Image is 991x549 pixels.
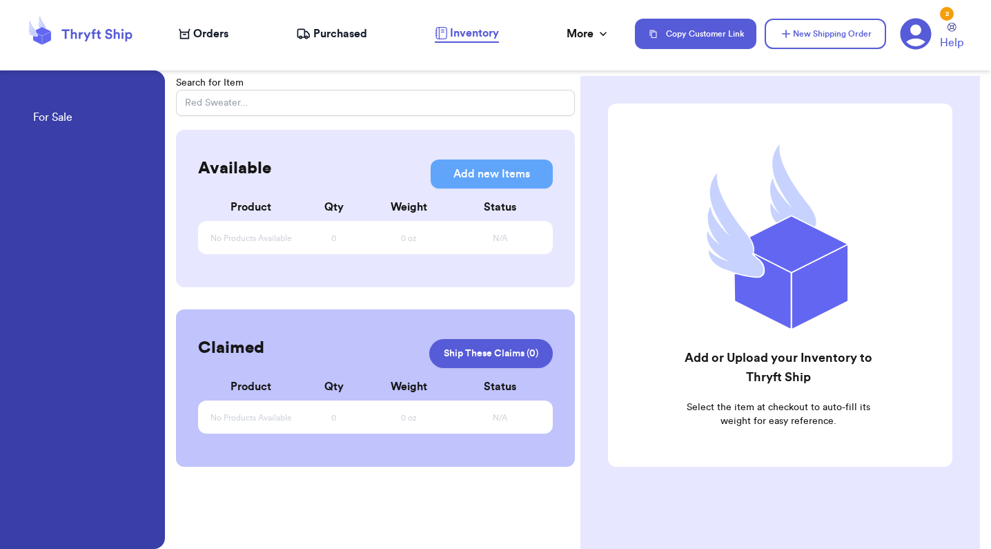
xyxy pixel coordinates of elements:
[209,199,292,215] div: Product
[313,26,367,42] span: Purchased
[198,337,264,359] h2: Claimed
[176,90,574,116] input: Red Sweater...
[401,413,417,423] span: 0 oz
[331,413,336,423] span: 0
[198,157,271,180] h2: Available
[458,378,541,395] div: Status
[683,401,874,428] p: Select the item at checkout to auto-fill its weight for easy reference.
[435,25,499,43] a: Inventory
[900,18,932,50] a: 2
[493,413,507,423] span: N/A
[458,199,541,215] div: Status
[293,378,375,395] div: Qty
[401,233,417,244] span: 0 oz
[331,233,336,244] span: 0
[567,26,610,42] div: More
[359,378,458,395] div: Weight
[493,233,507,244] span: N/A
[210,233,292,244] span: No Products Available
[193,26,228,42] span: Orders
[765,19,886,49] button: New Shipping Order
[209,378,292,395] div: Product
[940,7,954,21] div: 2
[293,199,375,215] div: Qty
[431,160,553,189] button: Add new Items
[635,19,756,49] button: Copy Customer Link
[940,35,963,51] span: Help
[210,413,292,423] span: No Products Available
[450,25,499,41] span: Inventory
[179,26,228,42] a: Orders
[296,26,367,42] a: Purchased
[940,23,963,51] a: Help
[683,348,874,387] h2: Add or Upload your Inventory to Thryft Ship
[359,199,458,215] div: Weight
[176,76,574,90] p: Search for Item
[429,339,553,368] a: Ship These Claims (0)
[33,109,72,128] a: For Sale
